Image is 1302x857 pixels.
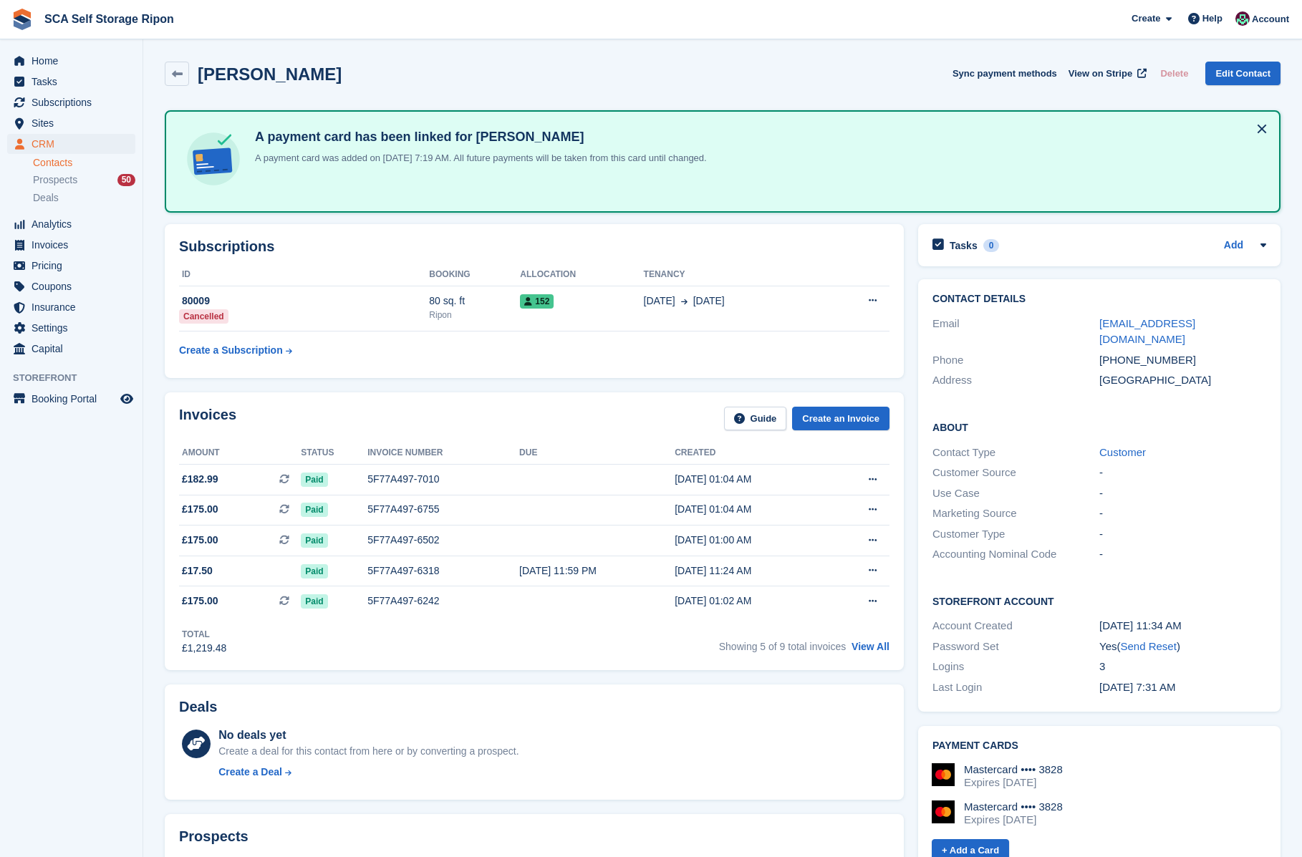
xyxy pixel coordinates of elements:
[520,294,554,309] span: 152
[1099,465,1266,481] div: -
[32,256,117,276] span: Pricing
[1099,639,1266,655] div: Yes
[33,156,135,170] a: Contacts
[7,134,135,154] a: menu
[964,800,1063,813] div: Mastercard •••• 3828
[367,442,519,465] th: Invoice number
[179,343,283,358] div: Create a Subscription
[33,190,135,205] a: Deals
[724,407,787,430] a: Guide
[644,263,824,286] th: Tenancy
[964,813,1063,826] div: Expires [DATE]
[218,765,519,780] a: Create a Deal
[182,628,226,641] div: Total
[182,533,218,548] span: £175.00
[179,309,228,324] div: Cancelled
[964,763,1063,776] div: Mastercard •••• 3828
[218,765,282,780] div: Create a Deal
[32,113,117,133] span: Sites
[1099,505,1266,522] div: -
[39,7,180,31] a: SCA Self Storage Ripon
[1099,659,1266,675] div: 3
[11,9,33,30] img: stora-icon-8386f47178a22dfd0bd8f6a31ec36ba5ce8667c1dd55bd0f319d3a0aa187defe.svg
[932,420,1266,434] h2: About
[1224,238,1243,254] a: Add
[33,173,77,187] span: Prospects
[32,72,117,92] span: Tasks
[519,563,675,578] div: [DATE] 11:59 PM
[964,776,1063,789] div: Expires [DATE]
[932,639,1099,655] div: Password Set
[179,238,889,255] h2: Subscriptions
[792,407,889,430] a: Create an Invoice
[13,371,143,385] span: Storefront
[429,309,520,321] div: Ripon
[1099,317,1195,346] a: [EMAIL_ADDRESS][DOMAIN_NAME]
[932,294,1266,305] h2: Contact Details
[519,442,675,465] th: Due
[932,679,1099,696] div: Last Login
[953,62,1057,85] button: Sync payment methods
[429,294,520,309] div: 80 sq. ft
[1099,485,1266,502] div: -
[7,276,135,296] a: menu
[7,256,135,276] a: menu
[367,472,519,487] div: 5F77A497-7010
[932,800,955,823] img: Mastercard Logo
[932,659,1099,675] div: Logins
[301,564,327,578] span: Paid
[932,594,1266,608] h2: Storefront Account
[1099,618,1266,634] div: [DATE] 11:34 AM
[675,502,829,517] div: [DATE] 01:04 AM
[179,337,292,364] a: Create a Subscription
[1099,352,1266,369] div: [PHONE_NUMBER]
[182,502,218,517] span: £175.00
[249,151,707,165] p: A payment card was added on [DATE] 7:19 AM. All future payments will be taken from this card unti...
[7,235,135,255] a: menu
[7,318,135,338] a: menu
[1099,446,1146,458] a: Customer
[198,64,342,84] h2: [PERSON_NAME]
[719,641,846,652] span: Showing 5 of 9 total invoices
[218,727,519,744] div: No deals yet
[32,389,117,409] span: Booking Portal
[249,129,707,145] h4: A payment card has been linked for [PERSON_NAME]
[179,407,236,430] h2: Invoices
[182,563,213,578] span: £17.50
[1099,681,1175,693] time: 2025-05-06 06:31:37 UTC
[32,276,117,296] span: Coupons
[1252,12,1289,26] span: Account
[675,472,829,487] div: [DATE] 01:04 AM
[7,113,135,133] a: menu
[520,263,643,286] th: Allocation
[301,442,367,465] th: Status
[183,129,243,189] img: card-linked-ebf98d0992dc2aeb22e95c0e3c79077019eb2392cfd83c6a337811c24bc77127.svg
[7,72,135,92] a: menu
[693,294,725,309] span: [DATE]
[1063,62,1149,85] a: View on Stripe
[1069,67,1132,81] span: View on Stripe
[179,294,429,309] div: 80009
[182,641,226,656] div: £1,219.48
[932,505,1099,522] div: Marketing Source
[7,339,135,359] a: menu
[932,485,1099,502] div: Use Case
[932,445,1099,461] div: Contact Type
[675,594,829,609] div: [DATE] 01:02 AM
[179,263,429,286] th: ID
[852,641,889,652] a: View All
[32,51,117,71] span: Home
[301,503,327,517] span: Paid
[32,214,117,234] span: Analytics
[7,92,135,112] a: menu
[367,563,519,578] div: 5F77A497-6318
[932,763,955,786] img: Mastercard Logo
[675,533,829,548] div: [DATE] 01:00 AM
[932,465,1099,481] div: Customer Source
[182,594,218,609] span: £175.00
[179,699,217,715] h2: Deals
[1205,62,1281,85] a: Edit Contact
[1120,640,1176,652] a: Send Reset
[32,92,117,112] span: Subscriptions
[301,473,327,487] span: Paid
